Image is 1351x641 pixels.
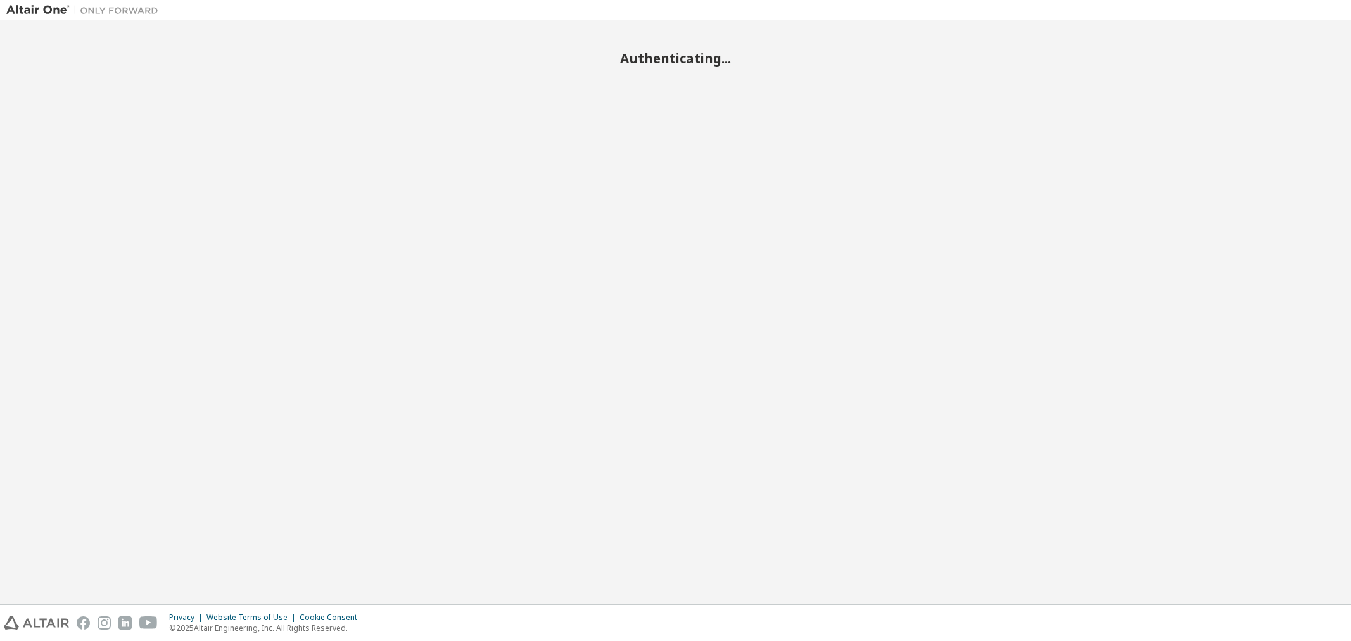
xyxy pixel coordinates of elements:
p: © 2025 Altair Engineering, Inc. All Rights Reserved. [169,623,365,633]
div: Privacy [169,612,206,623]
div: Website Terms of Use [206,612,300,623]
div: Cookie Consent [300,612,365,623]
img: linkedin.svg [118,616,132,630]
img: youtube.svg [139,616,158,630]
img: facebook.svg [77,616,90,630]
img: Altair One [6,4,165,16]
img: altair_logo.svg [4,616,69,630]
h2: Authenticating... [6,50,1345,67]
img: instagram.svg [98,616,111,630]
